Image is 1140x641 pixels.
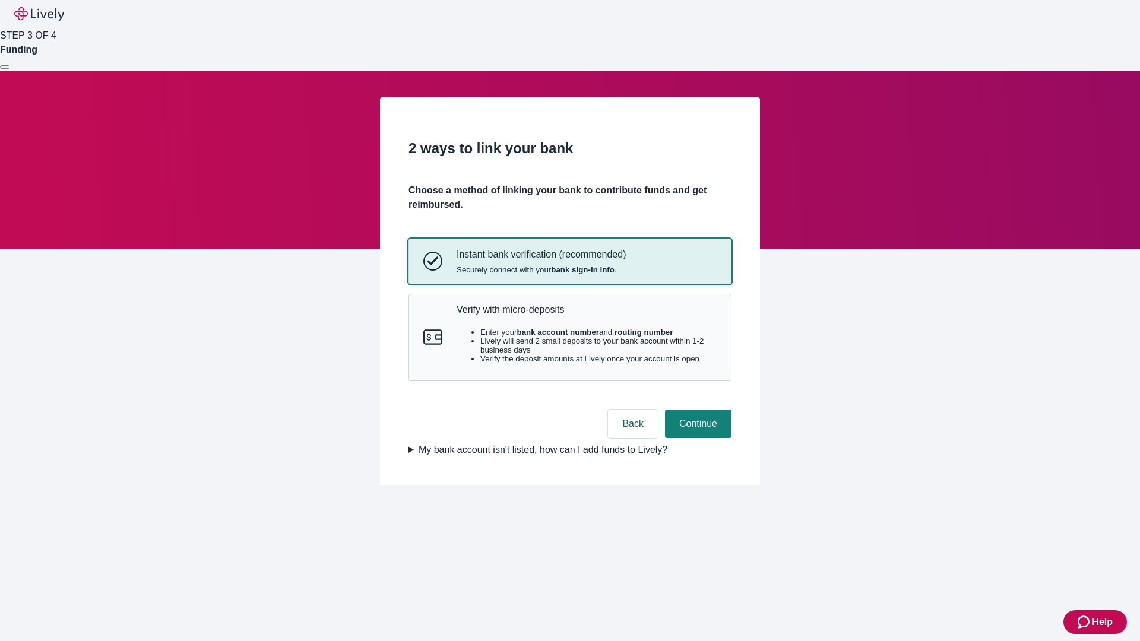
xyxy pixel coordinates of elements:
span: Help [1092,615,1113,629]
strong: bank sign-in info [551,265,615,274]
button: Zendesk support iconHelp [1063,610,1127,634]
button: Instant bank verificationInstant bank verification (recommended)Securely connect with yourbank si... [409,239,731,283]
li: Verify the deposit amounts at Lively once your account is open [480,354,717,363]
p: Instant bank verification (recommended) [457,249,626,260]
svg: Instant bank verification [423,252,442,271]
h2: 2 ways to link your bank [408,138,731,159]
p: Verify with micro-deposits [457,304,717,315]
li: Enter your and [480,328,717,337]
span: Securely connect with your . [457,265,626,274]
summary: My bank account isn't listed, how can I add funds to Lively? [408,443,731,457]
svg: Micro-deposits [423,328,442,347]
img: Lively [14,7,64,21]
strong: routing number [615,328,673,337]
h4: Choose a method of linking your bank to contribute funds and get reimbursed. [408,183,731,212]
button: Continue [665,410,731,438]
button: Back [608,410,658,438]
svg: Zendesk support icon [1078,615,1092,629]
button: Micro-depositsVerify with micro-depositsEnter yourbank account numberand routing numberLively wil... [409,294,731,381]
li: Lively will send 2 small deposits to your bank account within 1-2 business days [480,337,717,354]
strong: bank account number [517,328,600,337]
